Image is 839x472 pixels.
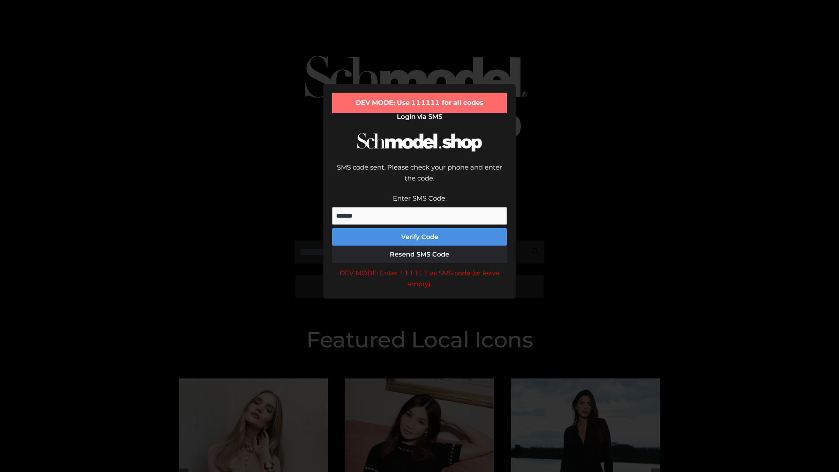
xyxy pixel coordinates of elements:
div: DEV MODE: Use 111111 for all codes [332,93,507,113]
img: Schmodel Logo [354,125,485,160]
div: SMS code sent. Please check your phone and enter the code. [332,162,507,193]
h2: Login via SMS [332,113,507,121]
button: Resend SMS Code [332,246,507,263]
button: Verify Code [332,228,507,246]
label: Enter SMS Code: [393,194,447,202]
div: DEV MODE: Enter 111111 as SMS code (or leave empty). [332,267,507,290]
